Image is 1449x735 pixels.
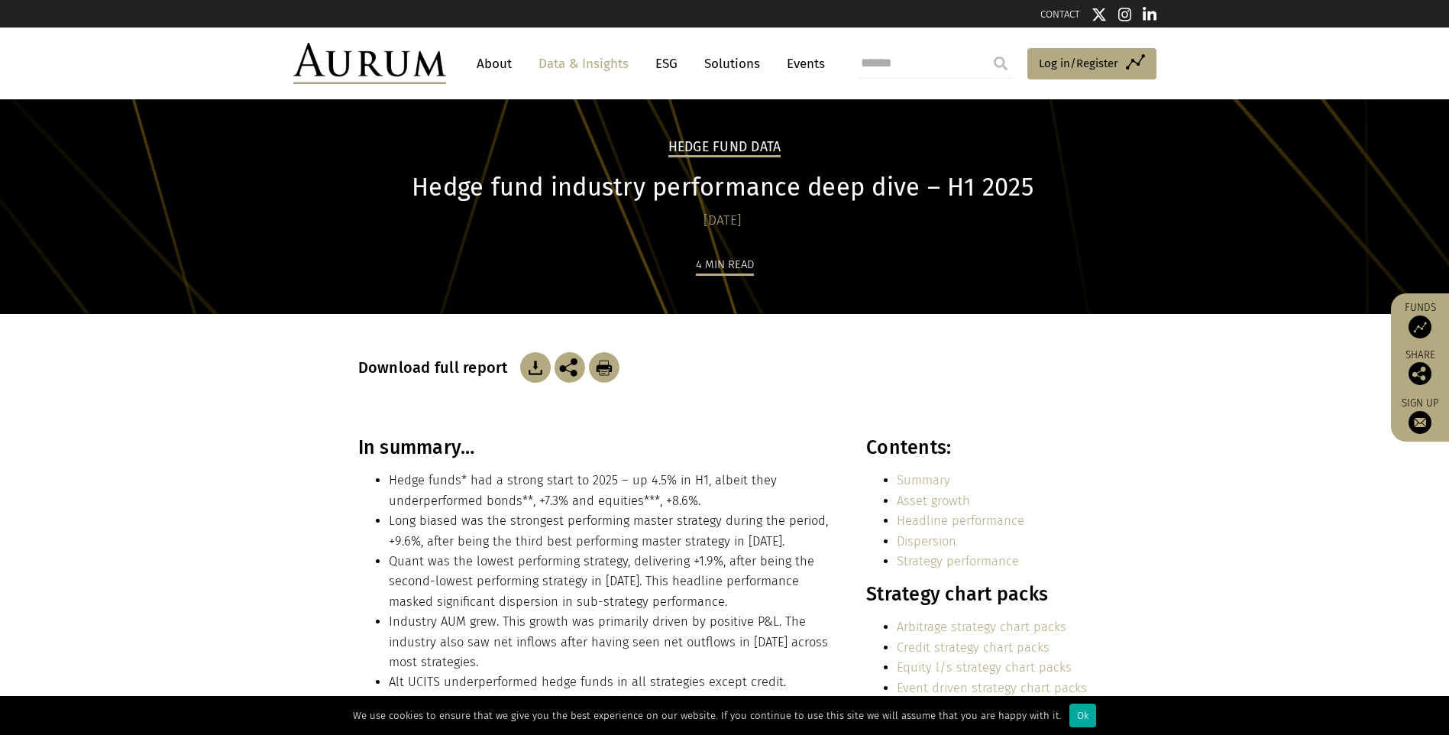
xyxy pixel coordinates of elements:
span: Log in/Register [1039,54,1118,73]
div: Share [1399,350,1441,385]
h1: Hedge fund industry performance deep dive – H1 2025 [358,173,1088,202]
li: Quant was the lowest performing strategy, delivering +1.9%, after being the second-lowest perform... [389,552,833,612]
a: CONTACT [1040,8,1080,20]
a: Events [779,50,825,78]
li: Hedge funds* had a strong start to 2025 – up 4.5% in H1, albeit they underperformed bonds**, +7.3... [389,471,833,511]
img: Linkedin icon [1143,7,1156,22]
a: Headline performance [897,513,1024,528]
div: [DATE] [358,210,1088,232]
a: Asset growth [897,494,970,508]
a: About [469,50,519,78]
a: Dispersion [897,534,956,549]
div: 4 min read [696,255,754,276]
img: Share this post [1409,362,1431,385]
h3: Strategy chart packs [866,583,1087,606]
a: Sign up [1399,397,1441,434]
div: Ok [1069,704,1096,727]
a: Strategy performance [897,554,1019,568]
li: Long biased was the strongest performing master strategy during the period, +9.6%, after being th... [389,511,833,552]
img: Aurum [293,43,446,84]
a: Arbitrage strategy chart packs [897,620,1066,634]
img: Download Article [589,352,619,383]
input: Submit [985,48,1016,79]
li: Alt UCITS underperformed hedge funds in all strategies except credit. [389,672,833,692]
a: Credit strategy chart packs [897,640,1050,655]
img: Share this post [555,352,585,383]
img: Download Article [520,352,551,383]
img: Twitter icon [1092,7,1107,22]
a: Data & Insights [531,50,636,78]
a: Solutions [697,50,768,78]
img: Instagram icon [1118,7,1132,22]
h3: In summary… [358,436,833,459]
a: Equity l/s strategy chart packs [897,660,1072,675]
h3: Download full report [358,358,516,377]
a: Funds [1399,301,1441,338]
h3: Contents: [866,436,1087,459]
a: Summary [897,473,950,487]
li: Industry AUM grew. This growth was primarily driven by positive P&L. The industry also saw net in... [389,612,833,672]
a: Log in/Register [1027,48,1156,80]
img: Sign up to our newsletter [1409,411,1431,434]
a: Event driven strategy chart packs [897,681,1087,695]
h2: Hedge Fund Data [668,139,781,157]
a: ESG [648,50,685,78]
img: Access Funds [1409,316,1431,338]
